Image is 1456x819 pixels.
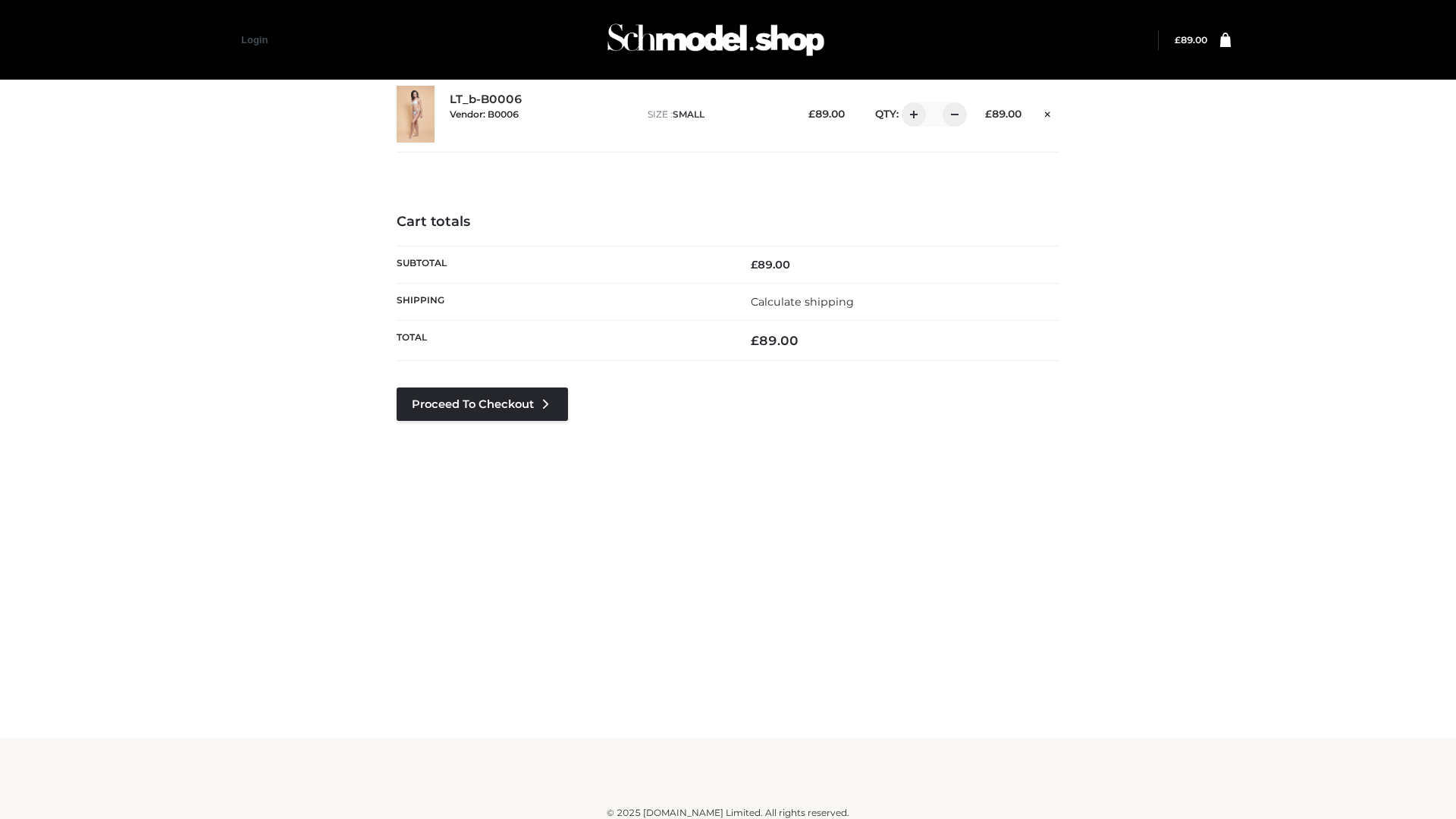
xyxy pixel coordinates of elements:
p: size : [648,108,785,121]
a: £89.00 [1175,34,1207,45]
th: Total [397,321,728,361]
span: SMALL [673,108,704,120]
bdi: 89.00 [751,258,790,271]
span: £ [808,108,815,120]
h4: Cart totals [397,214,1059,231]
small: Vendor: B0006 [450,108,519,120]
bdi: 89.00 [751,333,799,348]
th: Shipping [397,283,728,320]
a: Proceed to Checkout [397,388,568,421]
a: Login [241,34,268,45]
span: £ [751,333,759,348]
img: Schmodel Admin 964 [602,10,830,70]
bdi: 89.00 [808,108,845,120]
a: Remove this item [1037,102,1059,122]
div: LT_b-B0006 [450,93,632,135]
th: Subtotal [397,246,728,283]
div: QTY: [860,102,962,127]
bdi: 89.00 [1175,34,1207,45]
span: £ [751,258,758,271]
bdi: 89.00 [985,108,1021,120]
span: £ [985,108,992,120]
span: £ [1175,34,1181,45]
a: Calculate shipping [751,295,854,309]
